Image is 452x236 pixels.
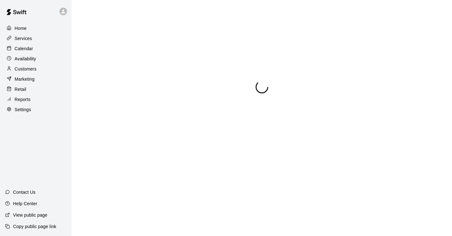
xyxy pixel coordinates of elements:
[15,106,31,113] p: Settings
[15,45,33,52] p: Calendar
[15,86,26,92] p: Retail
[13,189,36,195] p: Contact Us
[15,25,27,31] p: Home
[5,54,66,64] a: Availability
[15,35,32,42] p: Services
[13,200,37,207] p: Help Center
[15,96,31,103] p: Reports
[5,84,66,94] a: Retail
[5,74,66,84] a: Marketing
[13,212,47,218] p: View public page
[5,105,66,114] a: Settings
[15,76,35,82] p: Marketing
[15,66,37,72] p: Customers
[5,34,66,43] a: Services
[5,24,66,33] a: Home
[5,44,66,53] a: Calendar
[5,95,66,104] a: Reports
[15,56,36,62] p: Availability
[13,223,56,230] p: Copy public page link
[5,64,66,74] a: Customers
